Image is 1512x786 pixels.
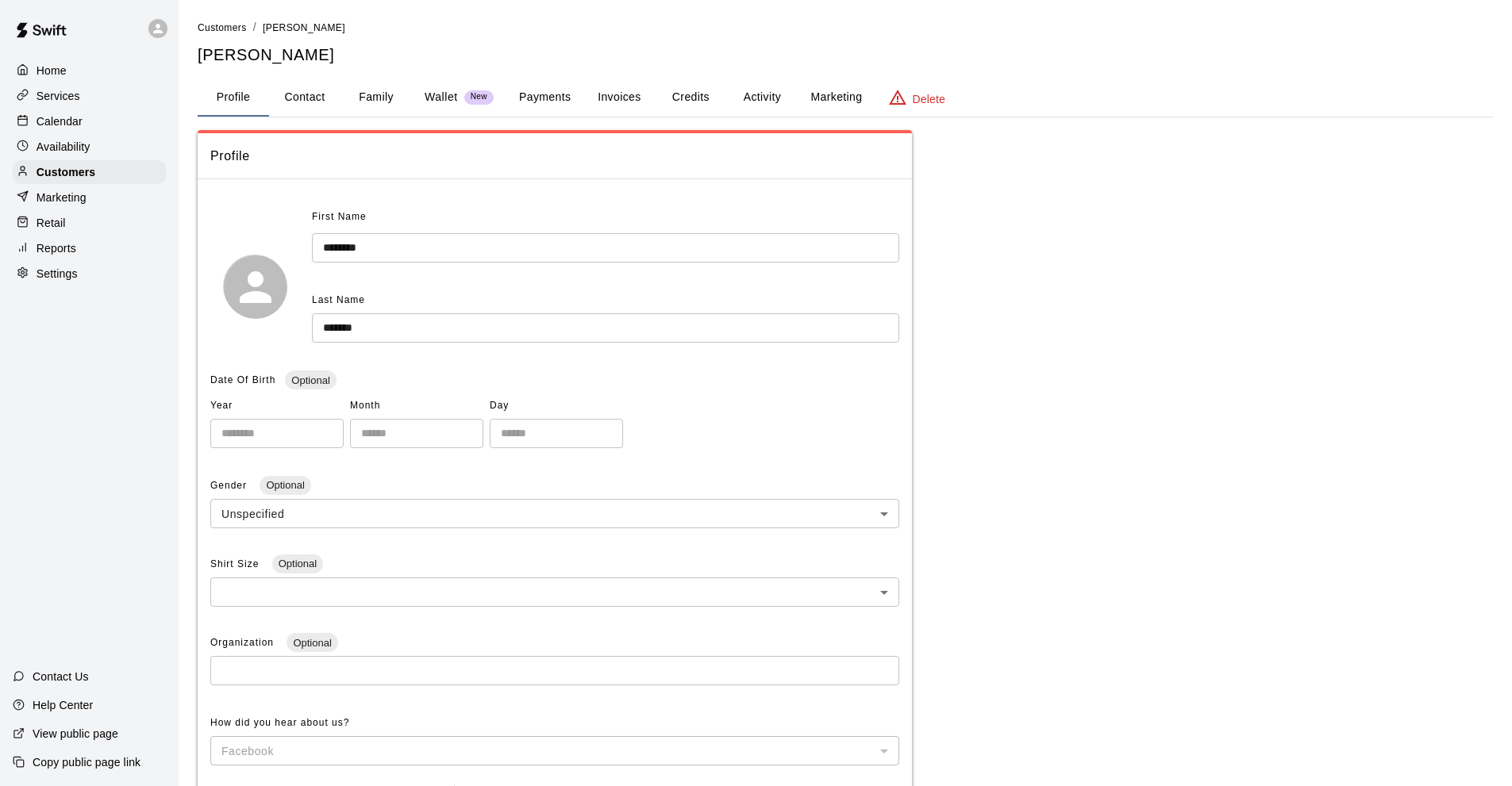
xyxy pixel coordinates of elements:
[655,79,726,117] button: Credits
[13,59,166,82] a: Home
[13,211,166,235] a: Retail
[13,186,166,209] a: Marketing
[37,164,95,180] p: Customers
[464,92,494,102] span: New
[37,240,76,256] p: Reports
[37,88,80,104] p: Services
[210,146,899,167] span: Profile
[425,89,458,105] p: Wallet
[210,499,899,528] div: Unspecified
[210,374,275,385] span: Date Of Birth
[13,262,166,286] a: Settings
[37,266,78,282] p: Settings
[913,91,945,107] p: Delete
[210,480,250,491] span: Gender
[726,79,798,117] button: Activity
[13,236,166,260] a: Reports
[33,754,140,770] p: Copy public page link
[13,135,166,159] a: Availability
[33,669,89,684] p: Contact Us
[798,79,875,117] button: Marketing
[33,697,93,713] p: Help Center
[340,79,412,117] button: Family
[272,558,323,569] span: Optional
[287,637,337,649] span: Optional
[13,160,166,184] a: Customers
[37,63,67,79] p: Home
[210,558,263,569] span: Shirt Size
[37,190,87,205] p: Marketing
[198,44,1493,66] h5: [PERSON_NAME]
[210,717,349,728] span: How did you hear about us?
[33,726,118,742] p: View public page
[198,79,269,117] button: Profile
[490,393,623,419] span: Day
[198,79,1493,117] div: basic tabs example
[198,21,247,33] a: Customers
[198,19,1493,36] nav: breadcrumb
[253,19,256,36] li: /
[210,393,344,419] span: Year
[13,84,166,108] a: Services
[350,393,483,419] span: Month
[285,374,336,386] span: Optional
[210,637,277,648] span: Organization
[263,22,345,33] span: [PERSON_NAME]
[37,215,66,231] p: Retail
[210,736,899,765] div: Facebook
[37,113,83,129] p: Calendar
[260,479,310,491] span: Optional
[312,205,367,230] span: First Name
[506,79,583,117] button: Payments
[583,79,655,117] button: Invoices
[198,22,247,33] span: Customers
[269,79,340,117] button: Contact
[13,109,166,133] a: Calendar
[37,139,90,155] p: Availability
[312,294,365,305] span: Last Name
